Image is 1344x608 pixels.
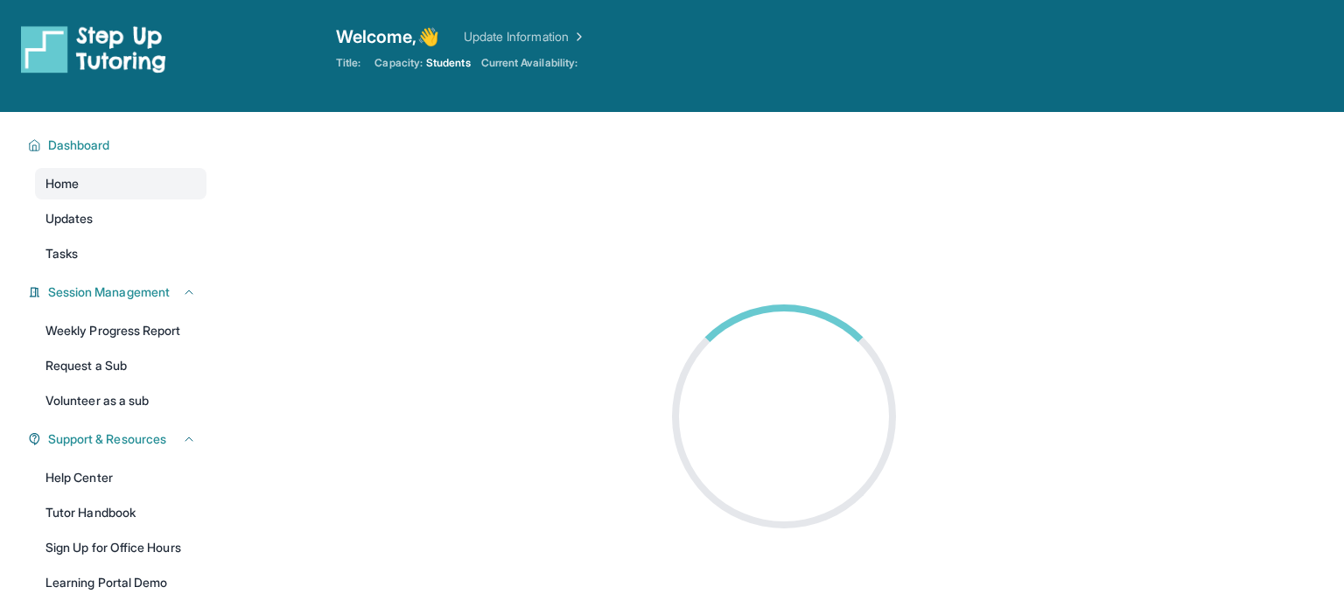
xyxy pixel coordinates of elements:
[21,24,166,73] img: logo
[48,430,166,448] span: Support & Resources
[35,567,206,598] a: Learning Portal Demo
[35,203,206,234] a: Updates
[35,532,206,563] a: Sign Up for Office Hours
[426,56,471,70] span: Students
[481,56,577,70] span: Current Availability:
[35,350,206,381] a: Request a Sub
[336,24,439,49] span: Welcome, 👋
[48,136,110,154] span: Dashboard
[35,238,206,269] a: Tasks
[41,283,196,301] button: Session Management
[336,56,360,70] span: Title:
[41,430,196,448] button: Support & Resources
[35,168,206,199] a: Home
[35,497,206,528] a: Tutor Handbook
[35,462,206,493] a: Help Center
[41,136,196,154] button: Dashboard
[48,283,170,301] span: Session Management
[374,56,423,70] span: Capacity:
[35,385,206,416] a: Volunteer as a sub
[464,28,586,45] a: Update Information
[35,315,206,346] a: Weekly Progress Report
[569,28,586,45] img: Chevron Right
[45,175,79,192] span: Home
[45,245,78,262] span: Tasks
[45,210,94,227] span: Updates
